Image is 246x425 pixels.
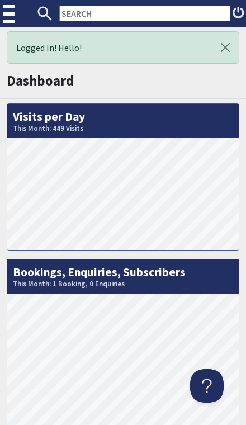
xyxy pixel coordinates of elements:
[13,280,233,288] small: This Month: 1 Booking, 0 Enquiries
[7,72,74,89] a: Dashboard
[59,6,230,21] input: SEARCH
[190,369,224,403] iframe: Toggle Customer Support
[7,259,239,294] h2: Bookings, Enquiries, Subscribers
[13,124,233,133] small: This Month: 449 Visits
[7,104,239,138] h2: Visits per Day
[7,31,239,64] div: Logged In! Hello!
